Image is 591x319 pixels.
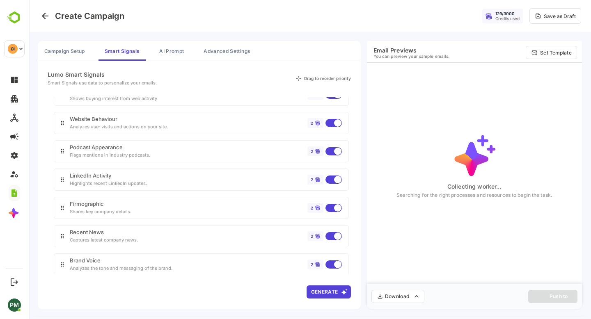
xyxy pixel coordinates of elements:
button: Download [343,290,396,303]
div: Smart Signals use data to personalize your emails. [19,80,128,86]
div: Firmographic [41,201,103,207]
div: 2 [282,262,284,267]
img: BambooboxLogoMark.f1c84d78b4c51b1a7b5f700c9845e183.svg [4,10,25,25]
div: Brand VoiceAnalyzes the tone and messaging of the brand.2 [23,251,318,278]
div: 2 [282,206,284,210]
div: Drag to reorder priority [275,76,322,81]
div: 129 / 3000 [467,11,486,16]
div: Podcast Appearance [41,145,121,150]
div: Brand Voice [41,258,144,263]
div: PM [8,298,21,312]
div: Shares key company details. [41,209,103,214]
div: 2 [282,178,284,182]
div: 2 [282,234,284,238]
button: AI Prompt [124,41,162,61]
div: Shows buying interest from web activity [41,96,128,101]
div: Recent News [41,230,109,235]
div: Lumo Smart Signals [19,71,128,78]
h4: Create Campaign [26,11,96,21]
div: campaign tabs [9,41,332,61]
div: Analyzes the tone and messaging of the brand. [41,265,144,271]
button: Campaign Setup [9,41,63,61]
button: Save as Draft [501,8,552,24]
div: Recent NewsCaptures latest company news.2 [23,223,318,249]
button: Generate [278,285,322,298]
div: 2 [282,121,284,125]
h6: Email Previews [345,47,421,54]
div: Analyzes user visits and actions on your site. [41,124,139,130]
button: Logout [9,276,20,287]
div: Highlights recent LinkedIn updates. [41,180,118,186]
button: Go back [10,9,23,23]
div: Website BehaviourAnalyzes user visits and actions on your site.2 [23,110,318,136]
p: Searching for the right processes and resources to begin the task. [368,192,524,199]
p: You can preview your sample emails. [345,54,421,59]
div: Credits used [467,16,491,21]
div: Website Behaviour [41,116,139,122]
button: Smart Signals [69,41,117,61]
p: Collecting worker... [419,183,473,190]
div: LinkedIn Activity [41,173,118,178]
div: FirmographicShares key company details.2 [23,195,318,221]
div: 2 [282,149,284,153]
p: Set Template [511,50,543,56]
div: Podcast AppearanceFlags mentions in industry podcasts.2 [23,138,318,164]
div: Captures latest company news. [41,237,109,243]
div: Flags mentions in industry podcasts. [41,152,121,158]
button: Set Template [497,46,548,59]
div: Save as Draft [515,13,547,19]
div: CI [8,44,18,54]
button: Advanced Settings [168,41,228,61]
div: LinkedIn ActivityHighlights recent LinkedIn updates.2 [23,166,318,193]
